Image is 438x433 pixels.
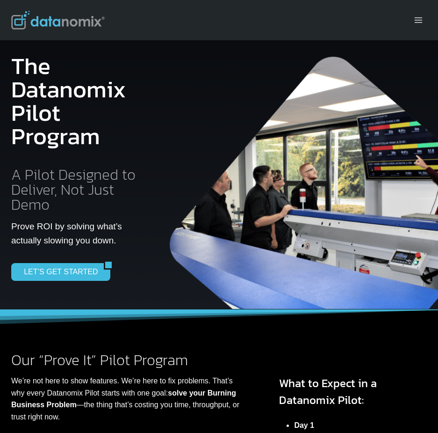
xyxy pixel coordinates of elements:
[279,375,427,409] h3: What to Expect in a Datanomix Pilot:
[11,375,242,423] p: We’re not here to show features. We’re here to fix problems. That’s why every Datanomix Pilot sta...
[11,47,149,155] h1: The Datanomix Pilot Program
[294,421,314,429] strong: Day 1
[11,167,149,212] h2: A Pilot Designed to Deliver, Not Just Demo
[11,11,105,29] img: Datanomix
[11,352,242,367] h2: Our “Prove It” Pilot Program
[11,220,149,248] p: Prove ROI by solving what’s actually slowing you down.
[409,13,427,27] button: Open menu
[11,263,104,281] a: LET’S GET STARTED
